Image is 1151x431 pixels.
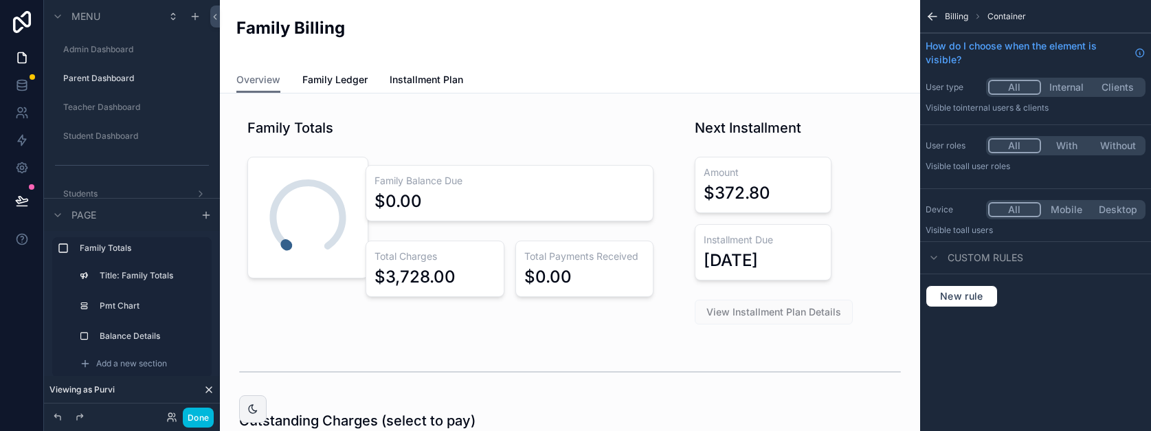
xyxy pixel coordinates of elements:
[926,161,1146,172] p: Visible to
[988,202,1041,217] button: All
[1092,202,1143,217] button: Desktop
[1041,138,1093,153] button: With
[63,44,203,55] label: Admin Dashboard
[63,73,203,84] label: Parent Dashboard
[236,16,345,39] h2: Family Billing
[926,140,981,151] label: User roles
[96,358,167,369] span: Add a new section
[71,208,96,222] span: Page
[926,82,981,93] label: User type
[926,39,1129,67] span: How do I choose when the element is visible?
[390,73,463,87] span: Installment Plan
[961,161,1010,171] span: All user roles
[1041,80,1093,95] button: Internal
[926,204,981,215] label: Device
[100,300,198,311] label: Pmt Chart
[302,73,368,87] span: Family Ledger
[988,80,1041,95] button: All
[80,243,201,254] label: Family Totals
[987,11,1026,22] span: Container
[961,102,1049,113] span: Internal users & clients
[63,188,184,199] label: Students
[988,138,1041,153] button: All
[1041,202,1093,217] button: Mobile
[49,384,115,395] span: Viewing as Purvi
[390,67,463,95] a: Installment Plan
[236,73,280,87] span: Overview
[961,225,993,235] span: all users
[63,131,203,142] label: Student Dashboard
[948,251,1023,265] span: Custom rules
[1092,80,1143,95] button: Clients
[100,270,198,281] label: Title: Family Totals
[926,225,1146,236] p: Visible to
[100,331,198,342] label: Balance Details
[71,10,100,23] span: Menu
[302,67,368,95] a: Family Ledger
[183,408,214,428] button: Done
[935,290,989,302] span: New rule
[236,67,280,93] a: Overview
[63,102,203,113] label: Teacher Dashboard
[926,39,1146,67] a: How do I choose when the element is visible?
[1092,138,1143,153] button: Without
[926,285,998,307] button: New rule
[945,11,968,22] span: Billing
[926,102,1146,113] p: Visible to
[44,231,220,404] div: scrollable content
